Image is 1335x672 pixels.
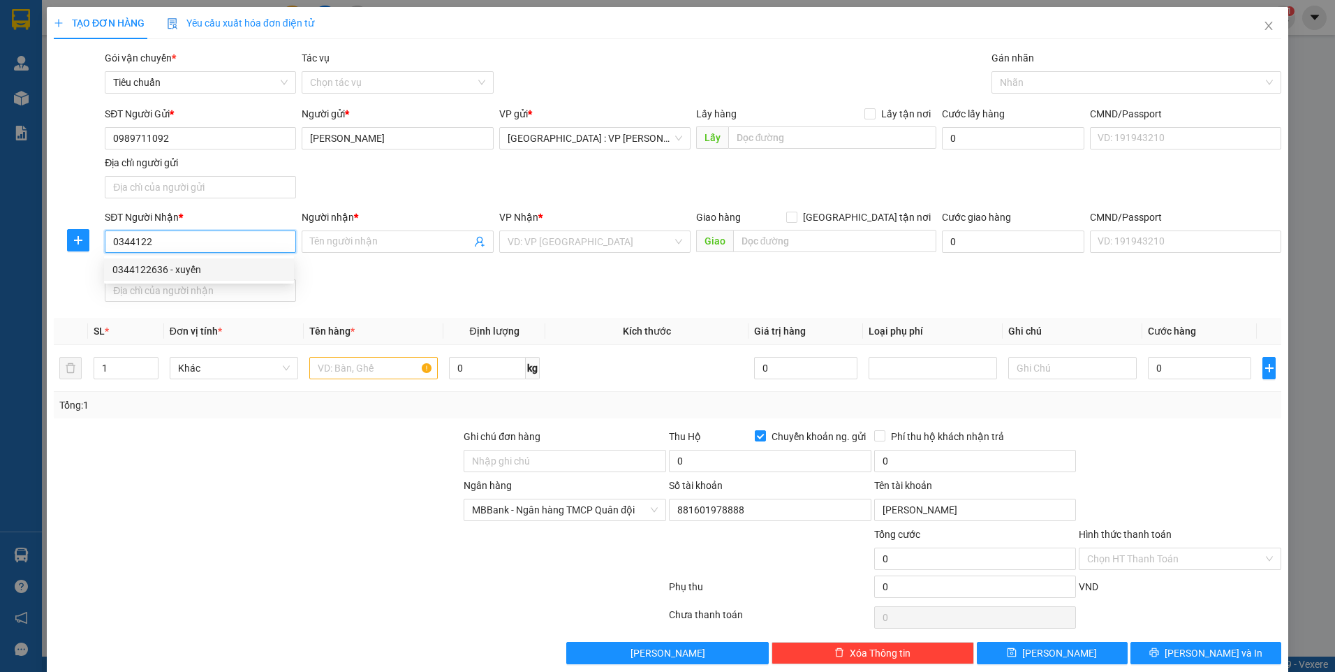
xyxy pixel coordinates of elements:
[874,529,920,540] span: Tổng cước
[309,326,355,337] span: Tên hàng
[68,235,89,246] span: plus
[834,648,844,659] span: delete
[1249,7,1288,46] button: Close
[630,645,705,661] span: [PERSON_NAME]
[1148,326,1196,337] span: Cước hàng
[508,128,682,149] span: Hà Nội : VP Hoàng Mai
[94,326,105,337] span: SL
[772,642,974,664] button: deleteXóa Thông tin
[6,30,106,54] span: [PHONE_NUMBER]
[38,30,74,42] strong: CSKH:
[669,480,723,491] label: Số tài khoản
[766,429,871,444] span: Chuyển khoản ng. gửi
[733,230,937,252] input: Dọc đường
[754,326,806,337] span: Giá trị hàng
[464,480,512,491] label: Ngân hàng
[105,52,176,64] span: Gói vận chuyển
[302,210,493,225] div: Người nhận
[1090,106,1281,122] div: CMND/Passport
[104,258,294,281] div: 0344122636 - xuyến
[1149,648,1159,659] span: printer
[6,75,216,94] span: Mã đơn: VPHM1408250001
[1130,642,1281,664] button: printer[PERSON_NAME] và In
[977,642,1128,664] button: save[PERSON_NAME]
[474,236,485,247] span: user-add
[59,397,515,413] div: Tổng: 1
[54,18,64,28] span: plus
[167,18,178,29] img: icon
[885,429,1010,444] span: Phí thu hộ khách nhận trả
[667,607,873,631] div: Chưa thanh toán
[113,72,288,93] span: Tiêu chuẩn
[669,499,871,521] input: Số tài khoản
[59,357,82,379] button: delete
[942,212,1011,223] label: Cước giao hàng
[499,106,691,122] div: VP gửi
[309,357,438,379] input: VD: Bàn, Ghế
[67,229,89,251] button: plus
[696,230,733,252] span: Giao
[121,30,256,55] span: CÔNG TY TNHH CHUYỂN PHÁT NHANH BẢO AN
[1022,645,1097,661] span: [PERSON_NAME]
[942,108,1005,119] label: Cước lấy hàng
[696,212,741,223] span: Giao hàng
[499,212,538,223] span: VP Nhận
[863,318,1003,345] th: Loại phụ phí
[1263,20,1274,31] span: close
[6,96,87,108] span: 08:20:16 [DATE]
[1262,357,1276,379] button: plus
[696,126,728,149] span: Lấy
[696,108,737,119] span: Lấy hàng
[874,499,1077,521] input: Tên tài khoản
[105,106,296,122] div: SĐT Người Gửi
[1079,581,1098,592] span: VND
[942,127,1084,149] input: Cước lấy hàng
[1003,318,1142,345] th: Ghi chú
[1007,648,1017,659] span: save
[991,52,1034,64] label: Gán nhãn
[470,326,519,337] span: Định lượng
[942,231,1084,253] input: Cước giao hàng
[623,326,671,337] span: Kích thước
[105,176,296,198] input: Địa chỉ của người gửi
[797,210,936,225] span: [GEOGRAPHIC_DATA] tận nơi
[464,450,666,472] input: Ghi chú đơn hàng
[669,431,701,442] span: Thu Hộ
[178,358,290,379] span: Khác
[1263,363,1275,374] span: plus
[754,357,857,379] input: 0
[93,6,276,25] strong: PHIẾU DÁN LÊN HÀNG
[667,579,873,604] div: Phụ thu
[112,262,286,277] div: 0344122636 - xuyến
[105,279,296,302] input: Địa chỉ của người nhận
[874,480,932,491] label: Tên tài khoản
[1165,645,1262,661] span: [PERSON_NAME] và In
[302,52,330,64] label: Tác vụ
[302,106,493,122] div: Người gửi
[728,126,937,149] input: Dọc đường
[105,210,296,225] div: SĐT Người Nhận
[167,17,314,29] span: Yêu cầu xuất hóa đơn điện tử
[1008,357,1137,379] input: Ghi Chú
[170,326,222,337] span: Đơn vị tính
[850,645,910,661] span: Xóa Thông tin
[472,499,658,520] span: MBBank - Ngân hàng TMCP Quân đội
[566,642,769,664] button: [PERSON_NAME]
[105,155,296,170] div: Địa chỉ người gửi
[1090,210,1281,225] div: CMND/Passport
[464,431,540,442] label: Ghi chú đơn hàng
[54,17,145,29] span: TẠO ĐƠN HÀNG
[526,357,540,379] span: kg
[876,106,936,122] span: Lấy tận nơi
[1079,529,1172,540] label: Hình thức thanh toán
